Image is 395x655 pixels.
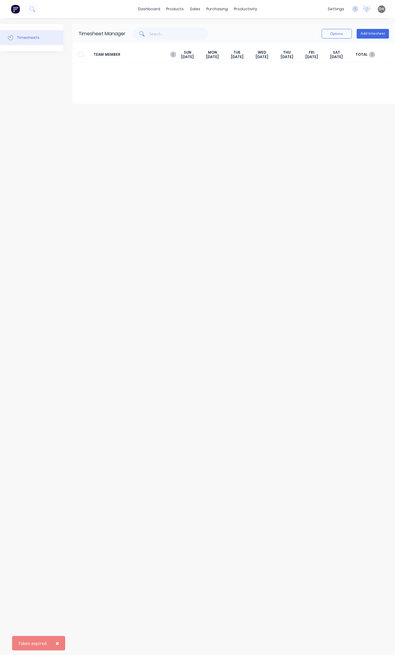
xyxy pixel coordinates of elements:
a: dashboard [135,5,163,14]
span: SUN [184,50,191,55]
span: [DATE] [206,55,219,59]
span: DH [379,6,384,12]
img: Factory [11,5,20,14]
div: productivity [231,5,260,14]
span: [DATE] [256,55,268,59]
div: Timesheets [17,35,40,40]
div: products [163,5,187,14]
span: FRI [309,50,315,55]
span: × [56,639,59,647]
span: WED [258,50,266,55]
span: SAT [333,50,340,55]
button: Options [322,29,352,39]
div: settings [325,5,347,14]
span: THU [283,50,291,55]
span: TEAM MEMBER [94,50,175,59]
span: [DATE] [181,55,194,59]
button: Add timesheet [357,29,389,39]
div: sales [187,5,203,14]
span: [DATE] [281,55,293,59]
div: Timesheet Manager [78,30,126,37]
div: purchasing [203,5,231,14]
span: [DATE] [231,55,244,59]
span: TOTAL [349,50,374,59]
span: [DATE] [305,55,318,59]
span: TUE [234,50,241,55]
input: Search... [150,28,209,40]
span: [DATE] [330,55,343,59]
button: Close [49,636,65,650]
div: Token expired [18,640,47,647]
span: MON [208,50,217,55]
